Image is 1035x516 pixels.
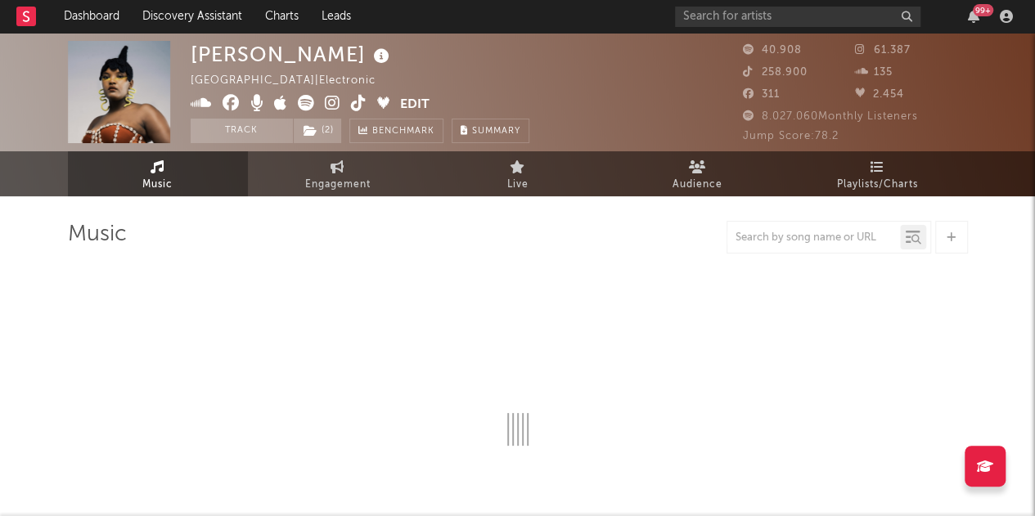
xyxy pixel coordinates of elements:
[142,175,173,195] span: Music
[248,151,428,196] a: Engagement
[743,89,780,100] span: 311
[305,175,371,195] span: Engagement
[675,7,920,27] input: Search for artists
[191,71,394,91] div: [GEOGRAPHIC_DATA] | Electronic
[191,41,394,68] div: [PERSON_NAME]
[855,45,911,56] span: 61.387
[372,122,434,141] span: Benchmark
[837,175,918,195] span: Playlists/Charts
[743,111,918,122] span: 8.027.060 Monthly Listeners
[968,10,979,23] button: 99+
[855,89,904,100] span: 2.454
[743,131,839,141] span: Jump Score: 78.2
[608,151,788,196] a: Audience
[743,45,802,56] span: 40.908
[294,119,341,143] button: (2)
[507,175,529,195] span: Live
[68,151,248,196] a: Music
[191,119,293,143] button: Track
[743,67,808,78] span: 258.900
[855,67,893,78] span: 135
[727,231,900,245] input: Search by song name or URL
[349,119,443,143] a: Benchmark
[452,119,529,143] button: Summary
[472,127,520,136] span: Summary
[293,119,342,143] span: ( 2 )
[973,4,993,16] div: 99 +
[400,95,430,115] button: Edit
[673,175,722,195] span: Audience
[788,151,968,196] a: Playlists/Charts
[428,151,608,196] a: Live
